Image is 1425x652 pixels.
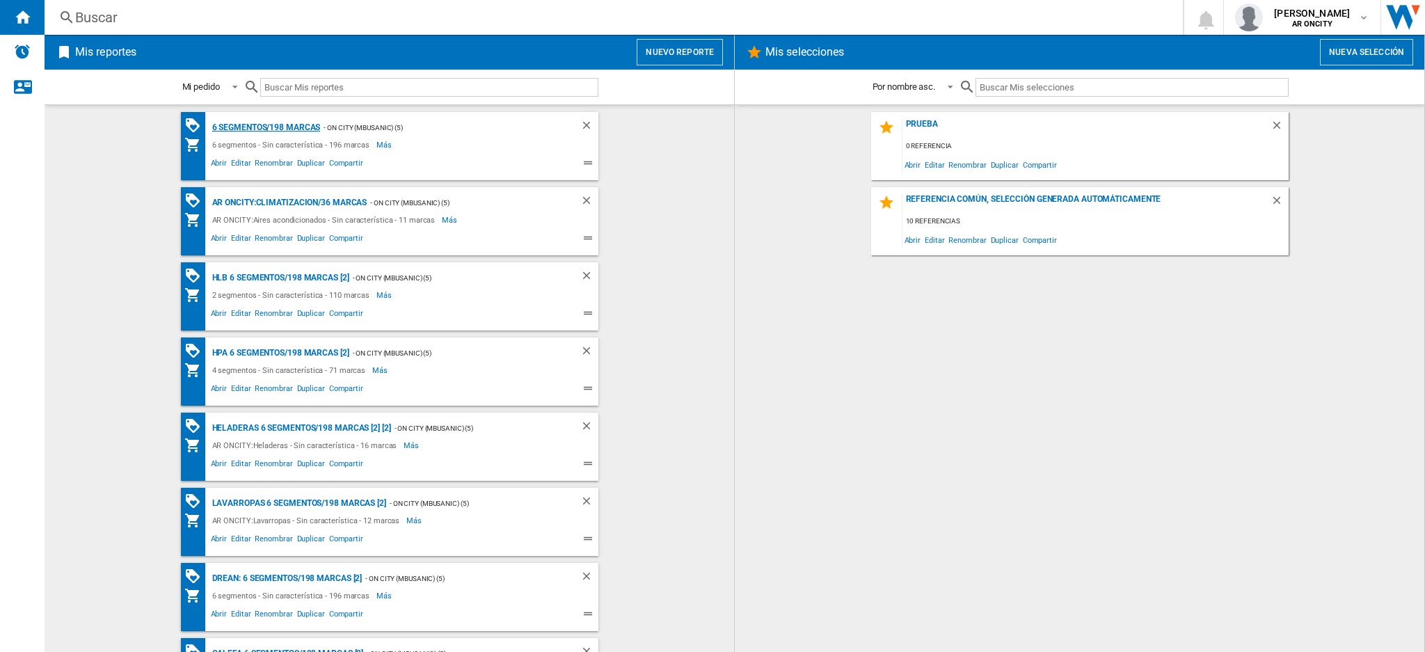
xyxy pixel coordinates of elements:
[209,457,230,474] span: Abrir
[442,212,459,228] span: Más
[580,119,598,136] div: Borrar
[372,362,390,379] span: Más
[902,230,923,249] span: Abrir
[184,342,209,360] div: Matriz de PROMOCIONES
[989,155,1021,174] span: Duplicar
[229,232,253,248] span: Editar
[260,78,598,97] input: Buscar Mis reportes
[580,420,598,437] div: Borrar
[1292,19,1332,29] b: AR ONCITY
[184,117,209,134] div: Matriz de PROMOCIONES
[209,212,443,228] div: AR ONCITY:Aires acondicionados - Sin característica - 11 marcas
[253,307,294,324] span: Renombrar
[229,382,253,399] span: Editar
[184,362,209,379] div: Mi colección
[362,570,552,587] div: - On city (mbusanic) (5)
[184,418,209,435] div: Matriz de PROMOCIONES
[209,194,367,212] div: AR ONCITY:Climatizacion/36 marcas
[902,155,923,174] span: Abrir
[946,155,988,174] span: Renombrar
[184,136,209,153] div: Mi colección
[1271,119,1289,138] div: Borrar
[1021,230,1059,249] span: Compartir
[580,344,598,362] div: Borrar
[184,512,209,529] div: Mi colección
[184,267,209,285] div: Matriz de PROMOCIONES
[295,457,327,474] span: Duplicar
[184,287,209,303] div: Mi colección
[229,157,253,173] span: Editar
[209,495,386,512] div: Lavarropas 6 segmentos/198 marcas [2]
[209,512,407,529] div: AR ONCITY:Lavarropas - Sin característica - 12 marcas
[14,43,31,60] img: alerts-logo.svg
[184,493,209,510] div: Matriz de PROMOCIONES
[327,232,365,248] span: Compartir
[75,8,1147,27] div: Buscar
[209,362,373,379] div: 4 segmentos - Sin característica - 71 marcas
[209,307,230,324] span: Abrir
[209,232,230,248] span: Abrir
[386,495,552,512] div: - On city (mbusanic) (5)
[253,382,294,399] span: Renombrar
[229,307,253,324] span: Editar
[406,512,424,529] span: Más
[580,194,598,212] div: Borrar
[209,420,391,437] div: HELADERAS 6 segmentos/198 marcas [2] [2]
[376,136,394,153] span: Más
[404,437,421,454] span: Más
[327,532,365,549] span: Compartir
[209,287,377,303] div: 2 segmentos - Sin característica - 110 marcas
[923,230,946,249] span: Editar
[376,587,394,604] span: Más
[229,532,253,549] span: Editar
[253,457,294,474] span: Renombrar
[1271,194,1289,213] div: Borrar
[253,532,294,549] span: Renombrar
[229,607,253,624] span: Editar
[253,232,294,248] span: Renombrar
[184,437,209,454] div: Mi colección
[327,457,365,474] span: Compartir
[327,607,365,624] span: Compartir
[873,81,936,92] div: Por nombre asc.
[327,382,365,399] span: Compartir
[209,136,377,153] div: 6 segmentos - Sin característica - 196 marcas
[295,232,327,248] span: Duplicar
[209,157,230,173] span: Abrir
[295,607,327,624] span: Duplicar
[209,269,349,287] div: HLB 6 segmentos/198 marcas [2]
[253,157,294,173] span: Renombrar
[295,157,327,173] span: Duplicar
[327,307,365,324] span: Compartir
[349,344,552,362] div: - On city (mbusanic) (5)
[184,192,209,209] div: Matriz de PROMOCIONES
[902,194,1271,213] div: Referencia común, selección generada automáticamente
[209,344,349,362] div: HPA 6 segmentos/198 marcas [2]
[229,457,253,474] span: Editar
[976,78,1288,97] input: Buscar Mis selecciones
[376,287,394,303] span: Más
[580,269,598,287] div: Borrar
[209,570,363,587] div: DREAN: 6 segmentos/198 marcas [2]
[1320,39,1413,65] button: Nueva selección
[253,607,294,624] span: Renombrar
[1274,6,1350,20] span: [PERSON_NAME]
[295,307,327,324] span: Duplicar
[367,194,552,212] div: - On city (mbusanic) (5)
[209,437,404,454] div: AR ONCITY:Heladeras - Sin característica - 16 marcas
[989,230,1021,249] span: Duplicar
[209,532,230,549] span: Abrir
[637,39,723,65] button: Nuevo reporte
[1235,3,1263,31] img: profile.jpg
[182,81,220,92] div: Mi pedido
[391,420,552,437] div: - On city (mbusanic) (5)
[580,495,598,512] div: Borrar
[295,532,327,549] span: Duplicar
[327,157,365,173] span: Compartir
[946,230,988,249] span: Renombrar
[349,269,552,287] div: - On city (mbusanic) (5)
[1021,155,1059,174] span: Compartir
[923,155,946,174] span: Editar
[209,382,230,399] span: Abrir
[295,382,327,399] span: Duplicar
